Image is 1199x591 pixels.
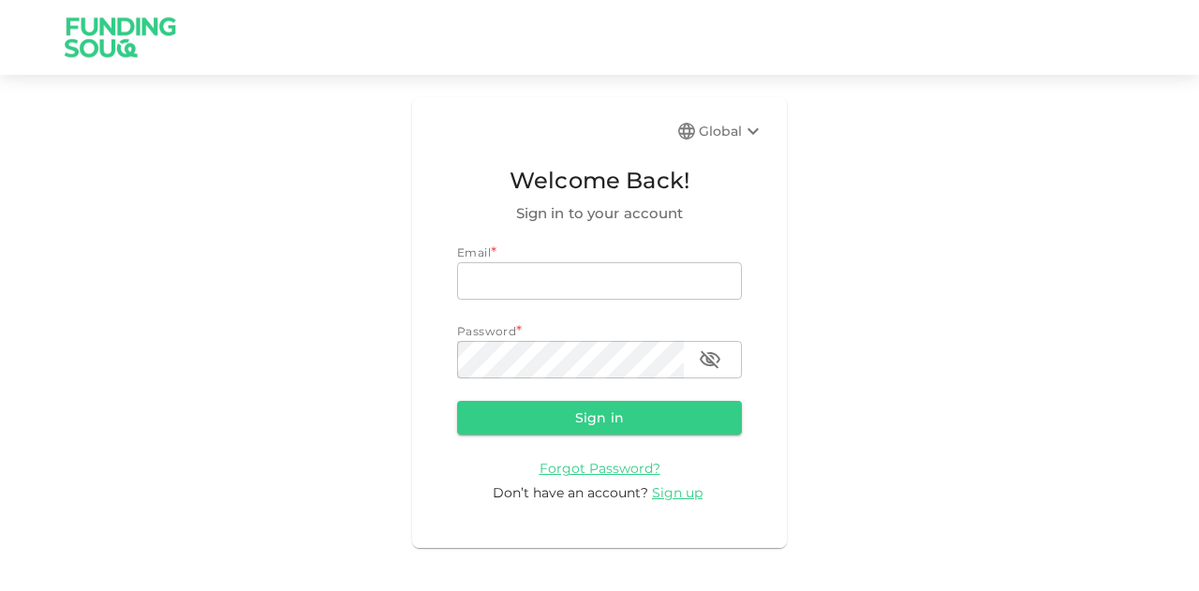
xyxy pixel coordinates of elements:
span: Email [457,245,491,259]
button: Sign in [457,401,742,435]
span: Forgot Password? [540,460,660,477]
input: password [457,341,684,378]
span: Sign in to your account [457,202,742,225]
div: Global [699,120,764,142]
span: Welcome Back! [457,163,742,199]
input: email [457,262,742,300]
span: Sign up [652,484,703,501]
a: Forgot Password? [540,459,660,477]
span: Don’t have an account? [493,484,648,501]
span: Password [457,324,516,338]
